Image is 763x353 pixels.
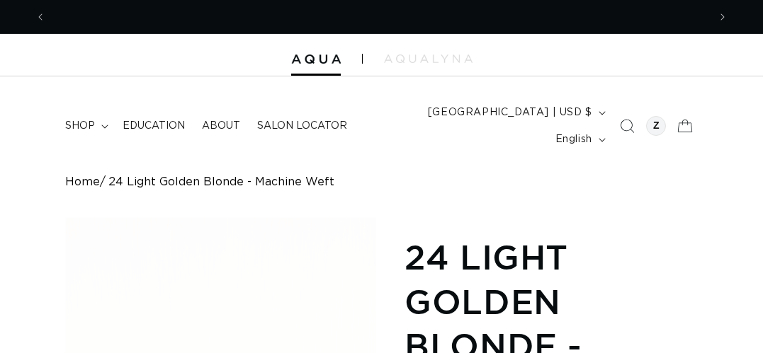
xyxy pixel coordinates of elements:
[257,120,347,132] span: Salon Locator
[65,175,699,189] nav: breadcrumbs
[249,111,356,141] a: Salon Locator
[428,105,592,120] span: [GEOGRAPHIC_DATA] | USD $
[65,175,100,189] a: Home
[202,120,240,132] span: About
[707,4,738,30] button: Next announcement
[555,132,592,147] span: English
[419,99,611,126] button: [GEOGRAPHIC_DATA] | USD $
[57,111,114,141] summary: shop
[384,54,473,63] img: aqualyna.com
[65,120,95,132] span: shop
[123,120,185,132] span: Education
[193,111,249,141] a: About
[108,175,334,189] span: 24 Light Golden Blonde - Machine Weft
[611,110,643,141] summary: Search
[547,126,611,153] button: English
[114,111,193,141] a: Education
[25,4,56,30] button: Previous announcement
[291,54,341,64] img: Aqua Hair Extensions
